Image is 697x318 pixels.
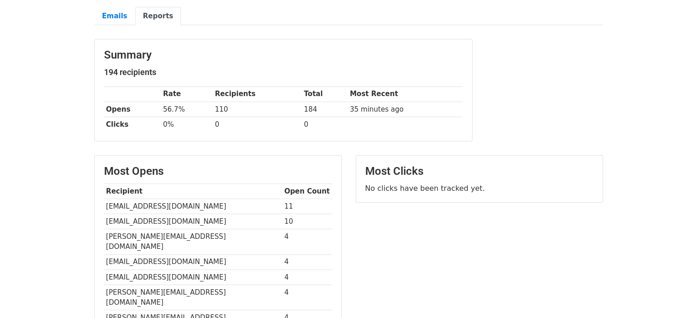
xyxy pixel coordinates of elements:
[651,274,697,318] div: Widget de chat
[104,254,282,269] td: [EMAIL_ADDRESS][DOMAIN_NAME]
[282,285,332,310] td: 4
[282,269,332,285] td: 4
[282,199,332,214] td: 11
[213,117,302,132] td: 0
[94,7,135,26] a: Emails
[104,229,282,255] td: [PERSON_NAME][EMAIL_ADDRESS][DOMAIN_NAME]
[348,86,463,102] th: Most Recent
[282,254,332,269] td: 4
[348,102,463,117] td: 35 minutes ago
[104,285,282,310] td: [PERSON_NAME][EMAIL_ADDRESS][DOMAIN_NAME]
[282,183,332,199] th: Open Count
[104,165,332,178] h3: Most Opens
[104,67,463,77] h5: 194 recipients
[302,86,347,102] th: Total
[651,274,697,318] iframe: Chat Widget
[161,117,213,132] td: 0%
[104,214,282,229] td: [EMAIL_ADDRESS][DOMAIN_NAME]
[104,269,282,285] td: [EMAIL_ADDRESS][DOMAIN_NAME]
[365,165,593,178] h3: Most Clicks
[104,183,282,199] th: Recipient
[282,214,332,229] td: 10
[161,102,213,117] td: 56.7%
[135,7,181,26] a: Reports
[104,49,463,62] h3: Summary
[365,183,593,193] p: No clicks have been tracked yet.
[104,117,161,132] th: Clicks
[302,117,347,132] td: 0
[213,86,302,102] th: Recipients
[104,199,282,214] td: [EMAIL_ADDRESS][DOMAIN_NAME]
[213,102,302,117] td: 110
[302,102,347,117] td: 184
[104,102,161,117] th: Opens
[161,86,213,102] th: Rate
[282,229,332,255] td: 4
